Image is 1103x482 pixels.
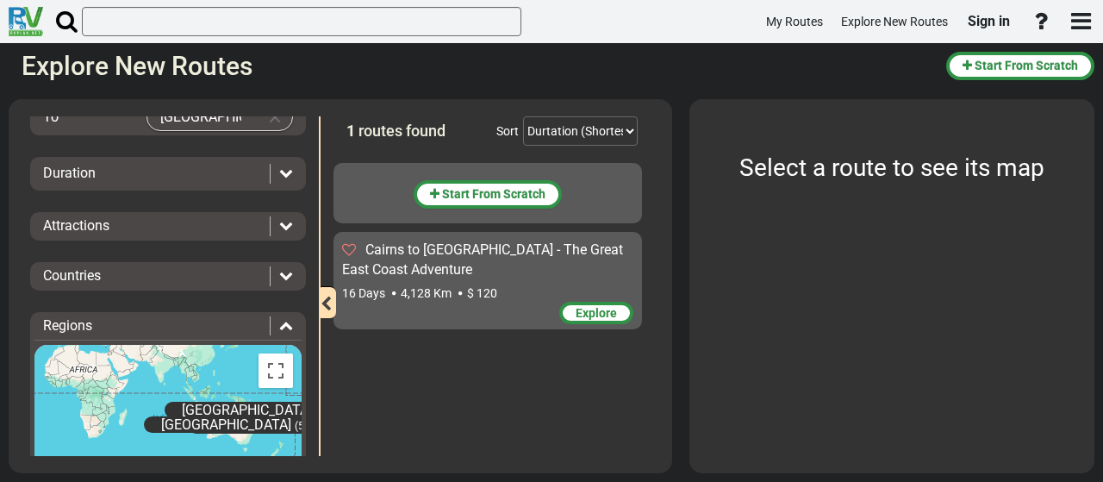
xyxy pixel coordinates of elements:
span: Duration [43,165,96,181]
button: Start From Scratch [946,52,1094,80]
span: routes found [358,122,446,140]
span: Regions [43,317,92,334]
div: Regions [34,316,302,336]
span: (50) [295,420,314,432]
span: My Routes [766,15,823,28]
img: RvPlanetLogo.png [9,7,43,36]
span: Explore [576,306,617,320]
div: Duration [34,164,302,184]
button: Clear Input [262,104,288,130]
a: Explore New Routes [833,5,956,39]
span: 16 Days [342,286,385,300]
span: [GEOGRAPHIC_DATA] [161,416,291,433]
span: Start From Scratch [442,187,545,201]
span: Attractions [43,217,109,234]
a: Sign in [960,3,1018,40]
span: Cairns to [GEOGRAPHIC_DATA] - The Great East Coast Adventure [342,241,623,278]
span: Countries [43,267,101,284]
span: [GEOGRAPHIC_DATA] [182,403,312,419]
div: Attractions [34,216,302,236]
span: To [43,109,59,125]
div: Explore [559,302,633,324]
a: My Routes [758,5,831,39]
div: Cairns to [GEOGRAPHIC_DATA] - The Great East Coast Adventure 16 Days 4,128 Km $ 120 Explore [333,232,642,329]
button: Start From Scratch [414,180,562,209]
span: Start From Scratch [975,59,1078,72]
h2: Explore New Routes [22,52,933,80]
span: $ 120 [467,286,497,300]
span: 1 [346,122,355,140]
input: Select [147,104,258,130]
span: Select a route to see its map [739,153,1044,182]
div: Countries [34,266,302,286]
span: 4,128 Km [401,286,452,300]
button: Toggle fullscreen view [259,354,293,388]
div: Sort [496,122,519,140]
span: Explore New Routes [841,15,948,28]
span: Sign in [968,13,1010,29]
